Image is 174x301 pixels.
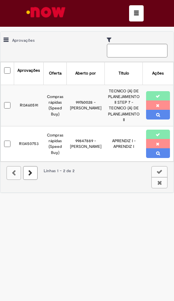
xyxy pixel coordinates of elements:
td: Compras rápidas (Speed Buy) [44,126,67,162]
div: Aberto por [75,70,96,76]
td: APRENDIZ I - APRENDIZ I [105,126,143,162]
th: Aprovações [14,62,44,85]
td: 99760028 - [PERSON_NAME] [67,85,105,126]
i: Mostrar filtros para: Suas Solicitações [107,37,115,43]
span: Aprovações [12,38,35,43]
td: TECNICO (A) DE PLANEJAMENTO II STEP 7 - TECNICO (A) DE PLANEJAMENTO II [105,85,143,126]
td: 99847889 - [PERSON_NAME] [67,126,105,162]
img: ServiceNow [25,4,67,20]
td: Compras rápidas (Speed Buy) [44,85,67,126]
div: Oferta [49,70,62,76]
div: Título [119,70,129,76]
div: Aprovações [17,68,40,73]
td: R13450753 [14,126,44,162]
td: R13460591 [14,85,44,126]
button: Alternar navegação [129,5,144,21]
div: Linhas 1 − 2 de 2 [6,168,168,174]
div: Ações [152,70,164,76]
